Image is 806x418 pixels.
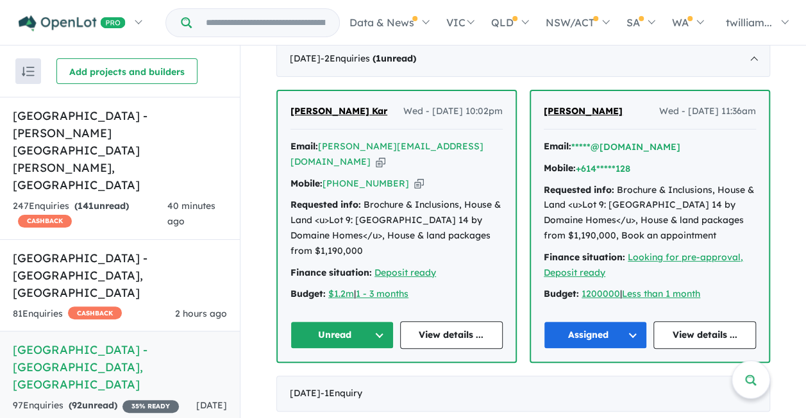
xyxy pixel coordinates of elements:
div: Brochure & Inclusions, House & Land <u>Lot 9: [GEOGRAPHIC_DATA] 14 by Domaine Homes</u>, House & ... [290,197,503,258]
span: 40 minutes ago [167,200,215,227]
strong: Mobile: [544,162,576,174]
h5: [GEOGRAPHIC_DATA] - [GEOGRAPHIC_DATA] , [GEOGRAPHIC_DATA] [13,249,227,301]
div: [DATE] [276,41,770,77]
h5: [GEOGRAPHIC_DATA] - [PERSON_NAME][GEOGRAPHIC_DATA][PERSON_NAME] , [GEOGRAPHIC_DATA] [13,107,227,194]
span: 2 hours ago [175,308,227,319]
div: | [544,287,756,302]
strong: ( unread) [373,53,416,64]
a: [PERSON_NAME] [544,104,623,119]
span: [PERSON_NAME] [544,105,623,117]
a: View details ... [400,321,503,349]
a: $1.2m [328,288,354,299]
a: 1 - 3 months [356,288,408,299]
strong: Email: [290,140,318,152]
strong: Requested info: [544,184,614,196]
img: Openlot PRO Logo White [19,15,126,31]
span: 1 [376,53,381,64]
button: Unread [290,321,394,349]
span: - 2 Enquir ies [321,53,416,64]
strong: ( unread) [74,200,129,212]
span: 35 % READY [122,400,179,413]
div: | [290,287,503,302]
a: View details ... [653,321,757,349]
a: Less than 1 month [622,288,700,299]
button: Copy [376,155,385,169]
strong: Finance situation: [290,267,372,278]
div: 97 Enquir ies [13,398,179,414]
strong: Budget: [544,288,579,299]
h5: [GEOGRAPHIC_DATA] - [GEOGRAPHIC_DATA] , [GEOGRAPHIC_DATA] [13,341,227,393]
span: - 1 Enquir y [321,387,362,399]
div: 81 Enquir ies [13,306,122,322]
a: [PERSON_NAME] Kar [290,104,387,119]
strong: Mobile: [290,178,323,189]
span: Wed - [DATE] 11:36am [659,104,756,119]
div: Brochure & Inclusions, House & Land <u>Lot 9: [GEOGRAPHIC_DATA] 14 by Domaine Homes</u>, House & ... [544,183,756,244]
span: CASHBACK [68,306,122,319]
strong: Email: [544,140,571,152]
div: [DATE] [276,376,770,412]
button: Assigned [544,321,647,349]
strong: Requested info: [290,199,361,210]
span: CASHBACK [18,215,72,228]
a: [PHONE_NUMBER] [323,178,409,189]
strong: Budget: [290,288,326,299]
span: Wed - [DATE] 10:02pm [403,104,503,119]
strong: Finance situation: [544,251,625,263]
input: Try estate name, suburb, builder or developer [194,9,337,37]
img: sort.svg [22,67,35,76]
button: Add projects and builders [56,58,197,84]
button: Copy [414,177,424,190]
strong: ( unread) [69,399,117,411]
a: 1200000 [582,288,620,299]
span: 92 [72,399,82,411]
span: twilliam... [726,16,772,29]
span: [DATE] [196,399,227,411]
span: 141 [78,200,94,212]
a: Looking for pre-approval, Deposit ready [544,251,743,278]
a: [PERSON_NAME][EMAIL_ADDRESS][DOMAIN_NAME] [290,140,483,167]
span: [PERSON_NAME] Kar [290,105,387,117]
div: 247 Enquir ies [13,199,167,230]
a: Deposit ready [374,267,436,278]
